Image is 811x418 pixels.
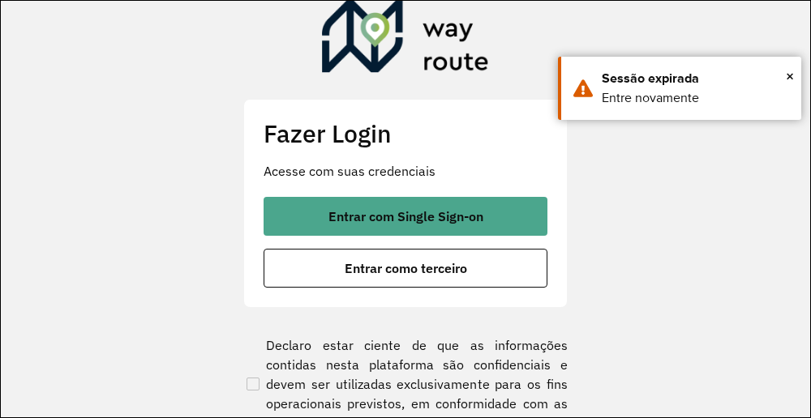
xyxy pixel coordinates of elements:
button: button [264,249,547,288]
button: Close [786,64,794,88]
div: Entre novamente [602,88,789,108]
div: Sessão expirada [602,69,789,88]
span: × [786,64,794,88]
img: Roteirizador AmbevTech [322,1,489,79]
h2: Fazer Login [264,119,547,148]
button: button [264,197,547,236]
span: Entrar com Single Sign-on [328,210,483,223]
p: Acesse com suas credenciais [264,161,547,181]
span: Entrar como terceiro [345,262,467,275]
